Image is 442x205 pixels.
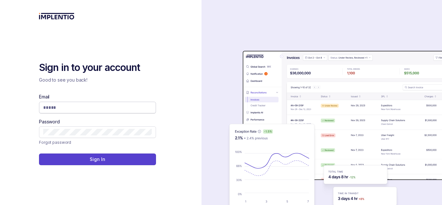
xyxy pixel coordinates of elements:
a: Link Forgot password [39,139,71,146]
img: logo [39,13,74,19]
label: Password [39,119,60,125]
h2: Sign in to your account [39,61,156,74]
label: Email [39,94,49,100]
p: Good to see you back! [39,77,156,83]
p: Forgot password [39,139,71,146]
button: Sign In [39,154,156,165]
p: Sign In [90,156,105,163]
